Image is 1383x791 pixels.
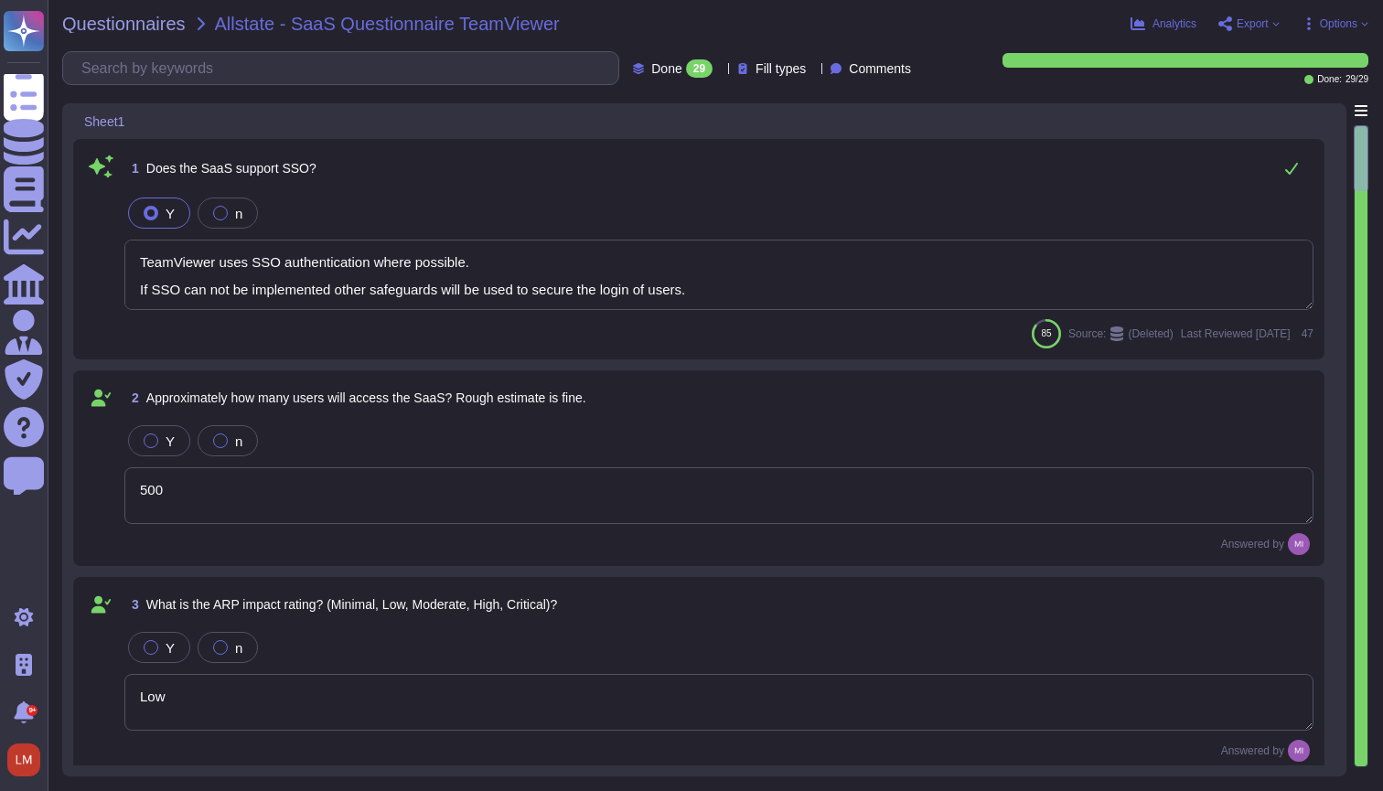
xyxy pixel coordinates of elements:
[124,391,139,404] span: 2
[146,161,316,176] span: Does the SaaS support SSO?
[166,640,175,656] span: Y
[124,240,1313,310] textarea: TeamViewer uses SSO authentication where possible. If SSO can not be implemented other safeguards...
[235,640,242,656] span: n
[124,162,139,175] span: 1
[1131,16,1196,31] button: Analytics
[215,15,560,33] span: Allstate - SaaS Questionnaire TeamViewer
[1345,75,1368,84] span: 29 / 29
[1298,328,1313,339] span: 47
[1317,75,1342,84] span: Done:
[1320,18,1357,29] span: Options
[146,597,557,612] span: What is the ARP impact rating? (Minimal, Low, Moderate, High, Critical)?
[1042,328,1052,338] span: 85
[166,433,175,449] span: Y
[1152,18,1196,29] span: Analytics
[124,467,1313,524] textarea: 500
[1288,533,1310,555] img: user
[756,62,806,75] span: Fill types
[7,743,40,776] img: user
[4,740,53,780] button: user
[166,206,175,221] span: Y
[1181,328,1291,339] span: Last Reviewed [DATE]
[124,598,139,611] span: 3
[1237,18,1269,29] span: Export
[235,206,242,221] span: n
[146,390,586,405] span: Approximately how many users will access the SaaS? Rough estimate is fine.
[1288,740,1310,762] img: user
[72,52,618,84] input: Search by keywords
[1221,539,1284,550] span: Answered by
[124,674,1313,731] textarea: Low
[1221,745,1284,756] span: Answered by
[686,59,713,78] div: 29
[1128,328,1173,339] span: (Deleted)
[27,705,38,716] div: 9+
[62,15,186,33] span: Questionnaires
[1068,326,1174,341] span: Source:
[235,433,242,449] span: n
[849,62,911,75] span: Comments
[651,62,681,75] span: Done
